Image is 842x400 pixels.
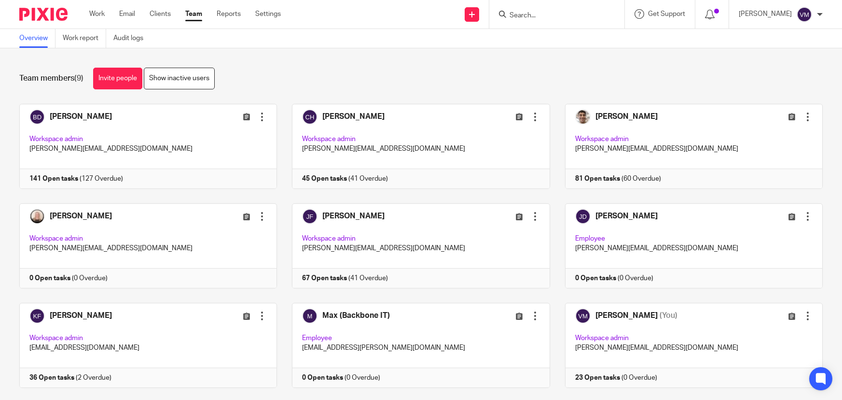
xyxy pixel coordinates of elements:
[797,7,812,22] img: svg%3E
[119,9,135,19] a: Email
[74,74,83,82] span: (9)
[509,12,595,20] input: Search
[648,11,685,17] span: Get Support
[185,9,202,19] a: Team
[19,29,55,48] a: Overview
[113,29,151,48] a: Audit logs
[19,8,68,21] img: Pixie
[255,9,281,19] a: Settings
[89,9,105,19] a: Work
[93,68,142,89] a: Invite people
[150,9,171,19] a: Clients
[19,73,83,84] h1: Team members
[217,9,241,19] a: Reports
[63,29,106,48] a: Work report
[739,9,792,19] p: [PERSON_NAME]
[144,68,215,89] a: Show inactive users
